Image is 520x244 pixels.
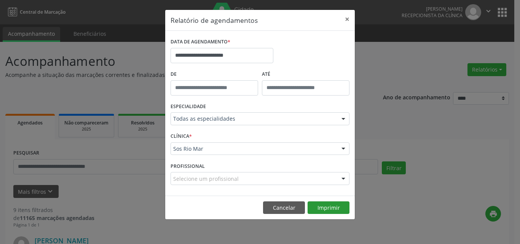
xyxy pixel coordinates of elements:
label: PROFISSIONAL [171,160,205,172]
button: Close [340,10,355,29]
label: ESPECIALIDADE [171,101,206,113]
span: Todas as especialidades [173,115,334,123]
label: DATA DE AGENDAMENTO [171,36,230,48]
h5: Relatório de agendamentos [171,15,258,25]
button: Cancelar [263,201,305,214]
span: Sos Rio Mar [173,145,334,153]
span: Selecione um profissional [173,175,239,183]
label: CLÍNICA [171,131,192,142]
button: Imprimir [308,201,349,214]
label: De [171,69,258,80]
label: ATÉ [262,69,349,80]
